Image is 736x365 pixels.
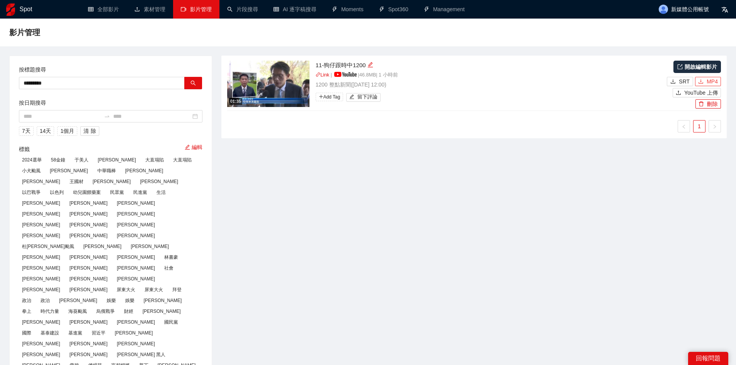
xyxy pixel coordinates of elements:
[19,98,46,107] label: 按日期搜尋
[332,6,364,12] a: thunderboltMoments
[346,93,381,102] button: edit留下評論
[19,307,34,316] span: 拳上
[334,72,357,77] img: yt_logo_rgb_light.a676ea31.png
[66,275,111,283] span: [PERSON_NAME]
[19,350,63,359] span: [PERSON_NAME]
[104,113,110,119] span: swap-right
[678,120,690,132] button: left
[114,210,158,218] span: [PERSON_NAME]
[19,126,34,136] button: 7天
[19,329,34,337] span: 國際
[66,350,111,359] span: [PERSON_NAME]
[319,94,323,99] span: plus
[134,6,165,12] a: upload素材管理
[37,296,53,305] span: 政治
[19,285,63,294] span: [PERSON_NAME]
[316,80,665,89] p: 1200 整點新聞 ( [DATE] 12:00 )
[19,221,63,229] span: [PERSON_NAME]
[190,6,212,12] span: 影片管理
[169,285,185,294] span: 拜登
[676,90,681,96] span: upload
[367,62,373,68] span: edit
[677,64,683,70] span: export
[40,127,46,135] span: 14
[104,296,119,305] span: 娛樂
[114,285,138,294] span: 屏東大火
[712,124,717,129] span: right
[709,120,721,132] li: 下一頁
[379,6,408,12] a: thunderboltSpot360
[65,307,90,316] span: 海葵颱風
[114,264,158,272] span: [PERSON_NAME]
[80,126,99,136] button: 清除
[153,188,169,197] span: 生活
[316,72,321,77] span: link
[107,188,127,197] span: 民眾黨
[709,120,721,132] button: right
[316,72,330,78] a: linkLink
[673,88,721,97] button: uploadYouTube 上傳
[19,177,63,186] span: [PERSON_NAME]
[670,79,676,85] span: download
[659,5,668,14] img: avatar
[66,285,111,294] span: [PERSON_NAME]
[19,264,63,272] span: [PERSON_NAME]
[19,199,63,207] span: [PERSON_NAME]
[6,3,15,16] img: logo
[66,253,111,261] span: [PERSON_NAME]
[190,80,196,87] span: search
[22,127,25,135] span: 7
[274,6,316,12] a: tableAI 逐字稿搜尋
[66,221,111,229] span: [PERSON_NAME]
[316,71,665,79] p: | | 46.8 MB | 1 小時前
[130,188,150,197] span: 民進黨
[181,7,186,12] span: video-camera
[316,61,665,70] div: 11-狗仔跟時中1200
[112,329,156,337] span: [PERSON_NAME]
[682,124,686,129] span: left
[19,231,63,240] span: [PERSON_NAME]
[698,79,704,85] span: download
[114,318,158,326] span: [PERSON_NAME]
[161,318,181,326] span: 國民黨
[170,156,195,164] span: 大直塌陷
[114,221,158,229] span: [PERSON_NAME]
[227,61,309,107] img: 3f5e2a7b-c63b-494a-8462-a366647359a4.jpg
[93,307,118,316] span: 烏俄戰爭
[227,6,258,12] a: search片段搜尋
[122,296,138,305] span: 娛樂
[349,94,354,100] span: edit
[19,242,77,251] span: 杜[PERSON_NAME]颱風
[66,177,87,186] span: 王國材
[19,65,46,74] label: 按標題搜尋
[19,318,63,326] span: [PERSON_NAME]
[684,88,718,97] span: YouTube 上傳
[57,126,77,136] button: 1個月
[114,199,158,207] span: [PERSON_NAME]
[94,166,119,175] span: 中華職棒
[47,166,91,175] span: [PERSON_NAME]
[667,77,693,86] button: downloadSRT
[66,340,111,348] span: [PERSON_NAME]
[114,350,168,359] span: [PERSON_NAME] 黑人
[104,113,110,119] span: to
[121,307,136,316] span: 財經
[678,120,690,132] li: 上一頁
[184,77,202,89] button: search
[695,77,721,86] button: downloadMP4
[114,231,158,240] span: [PERSON_NAME]
[9,26,40,39] span: 影片管理
[19,296,34,305] span: 政治
[139,307,184,316] span: [PERSON_NAME]
[229,98,242,105] div: 01:35
[19,166,44,175] span: 小犬颱風
[142,156,167,164] span: 大直塌陷
[114,340,158,348] span: [PERSON_NAME]
[161,253,181,261] span: 林書豪
[679,77,690,86] span: SRT
[88,6,119,12] a: table全部影片
[90,177,134,186] span: [PERSON_NAME]
[19,275,63,283] span: [PERSON_NAME]
[66,210,111,218] span: [PERSON_NAME]
[48,156,68,164] span: 58金鐘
